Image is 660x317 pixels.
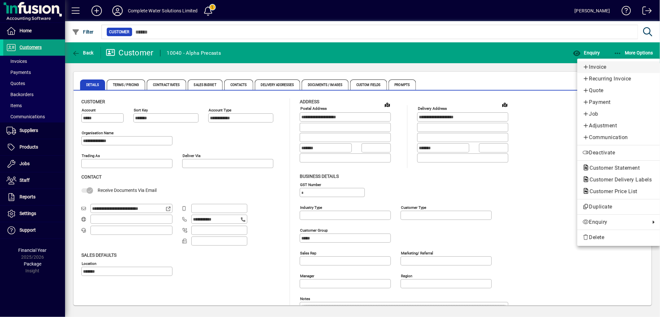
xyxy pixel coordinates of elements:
span: Enquiry [583,218,647,226]
span: Customer Price List [583,188,641,195]
span: Recurring Invoice [583,75,655,83]
span: Customer Delivery Labels [583,177,655,183]
span: Job [583,110,655,118]
span: Deactivate [583,149,655,157]
span: Customer Statement [583,165,643,171]
span: Communication [583,134,655,141]
span: Delete [583,234,655,241]
span: Invoice [583,63,655,71]
span: Payment [583,98,655,106]
span: Quote [583,87,655,94]
span: Duplicate [583,203,655,211]
span: Adjustment [583,122,655,130]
